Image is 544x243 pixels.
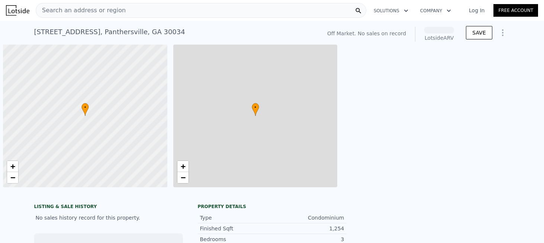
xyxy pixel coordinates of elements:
[272,225,344,232] div: 1,254
[466,26,492,39] button: SAVE
[200,236,272,243] div: Bedrooms
[200,225,272,232] div: Finished Sqft
[36,6,126,15] span: Search an address or region
[414,4,457,17] button: Company
[34,211,183,224] div: No sales history record for this property.
[81,104,89,111] span: •
[368,4,414,17] button: Solutions
[252,103,259,116] div: •
[177,161,189,172] a: Zoom in
[200,214,272,221] div: Type
[10,162,15,171] span: +
[10,173,15,182] span: −
[460,7,493,14] a: Log In
[180,162,185,171] span: +
[495,25,510,40] button: Show Options
[177,172,189,183] a: Zoom out
[180,173,185,182] span: −
[327,30,406,37] div: Off Market. No sales on record
[6,5,29,16] img: Lotside
[7,161,18,172] a: Zoom in
[34,204,183,211] div: LISTING & SALE HISTORY
[34,27,185,37] div: [STREET_ADDRESS] , Panthersville , GA 30034
[81,103,89,116] div: •
[272,236,344,243] div: 3
[272,214,344,221] div: Condominium
[493,4,538,17] a: Free Account
[7,172,18,183] a: Zoom out
[252,104,259,111] span: •
[198,204,347,210] div: Property details
[424,34,454,42] div: Lotside ARV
